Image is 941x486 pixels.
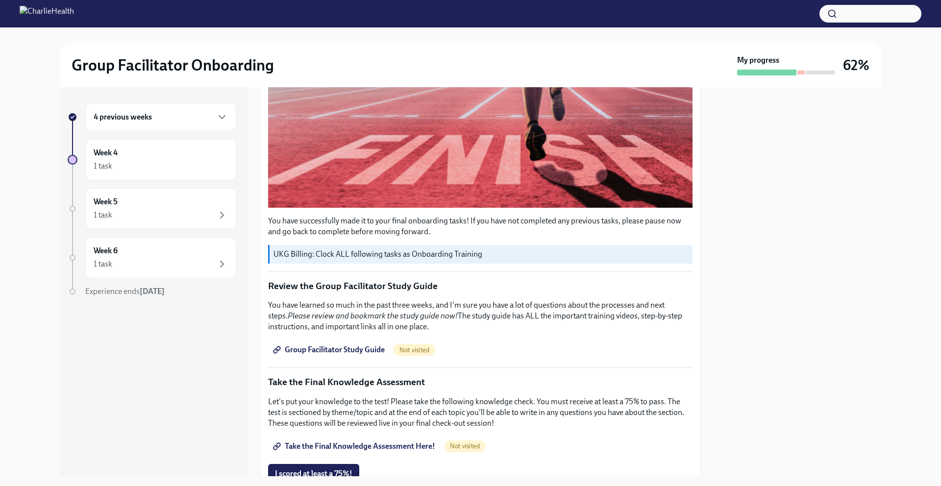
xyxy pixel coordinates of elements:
[268,396,693,429] p: Let's put your knowledge to the test! Please take the following knowledge check. You must receive...
[94,245,118,256] h6: Week 6
[737,55,779,66] strong: My progress
[72,55,274,75] h2: Group Facilitator Onboarding
[94,210,112,220] div: 1 task
[140,287,165,296] strong: [DATE]
[68,139,236,180] a: Week 41 task
[20,6,74,22] img: CharlieHealth
[268,376,693,389] p: Take the Final Knowledge Assessment
[94,196,118,207] h6: Week 5
[268,464,359,484] button: I scored at least a 75%!
[94,259,112,269] div: 1 task
[85,287,165,296] span: Experience ends
[94,147,118,158] h6: Week 4
[68,188,236,229] a: Week 51 task
[268,280,693,292] p: Review the Group Facilitator Study Guide
[275,441,435,451] span: Take the Final Knowledge Assessment Here!
[273,249,689,260] p: UKG Billing: Clock ALL following tasks as Onboarding Training
[268,340,392,360] a: Group Facilitator Study Guide
[444,442,486,450] span: Not visited
[288,311,458,320] em: Please review and bookmark the study guide now!
[843,56,869,74] h3: 62%
[268,216,693,237] p: You have successfully made it to your final onboarding tasks! If you have not completed any previ...
[394,346,435,354] span: Not visited
[85,103,236,131] div: 4 previous weeks
[275,345,385,355] span: Group Facilitator Study Guide
[268,437,442,456] a: Take the Final Knowledge Assessment Here!
[94,161,112,171] div: 1 task
[268,300,693,332] p: You have learned so much in the past three weeks, and I'm sure you have a lot of questions about ...
[68,237,236,278] a: Week 61 task
[94,112,152,122] h6: 4 previous weeks
[275,469,352,479] span: I scored at least a 75%!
